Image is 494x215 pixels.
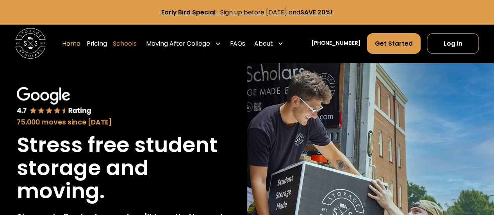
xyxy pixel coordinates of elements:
a: Pricing [87,33,107,54]
strong: SAVE 20%! [300,8,333,16]
a: Schools [113,33,137,54]
img: Google 4.7 star rating [17,87,92,115]
a: Early Bird Special- Sign up before [DATE] andSAVE 20%! [161,8,333,16]
a: Post Grad Moving [146,88,226,103]
a: Get a Quote [146,103,226,118]
strong: Early Bird Special [161,8,216,16]
a: Home [62,33,80,54]
a: Get Started [367,33,421,54]
a: [PHONE_NUMBER] [311,39,361,48]
a: Commercial Moving [146,73,226,88]
img: Storage Scholars main logo [15,28,46,59]
a: FAQs [230,33,245,54]
div: About [254,39,273,48]
div: Moving After College [146,39,210,48]
div: 75,000 moves since [DATE] [17,117,230,127]
h1: Stress free student storage and moving. [17,133,230,203]
nav: Moving After College [143,69,229,121]
div: About [251,33,287,54]
div: Moving After College [143,33,224,54]
a: Log In [427,33,479,54]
